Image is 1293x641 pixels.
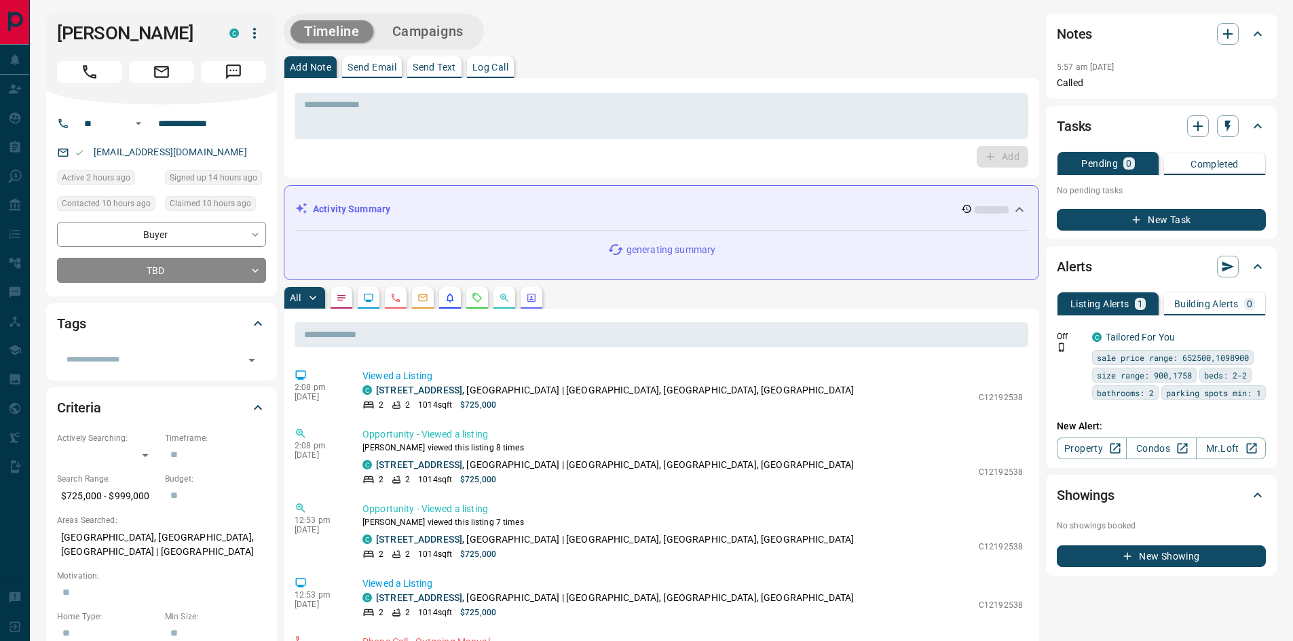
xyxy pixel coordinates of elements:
p: 1014 sqft [418,548,452,560]
p: C12192538 [979,541,1023,553]
span: Contacted 10 hours ago [62,197,151,210]
a: [EMAIL_ADDRESS][DOMAIN_NAME] [94,147,247,157]
p: generating summary [626,243,715,257]
span: Active 2 hours ago [62,171,130,184]
p: 1014 sqft [418,606,452,619]
div: Sun Aug 17 2025 [165,170,266,189]
button: New Showing [1057,545,1266,567]
div: Sun Aug 17 2025 [57,196,158,215]
p: [PERSON_NAME] viewed this listing 8 times [362,442,1023,454]
p: $725,000 [460,606,496,619]
div: Sun Aug 17 2025 [165,196,266,215]
p: , [GEOGRAPHIC_DATA] | [GEOGRAPHIC_DATA], [GEOGRAPHIC_DATA], [GEOGRAPHIC_DATA] [376,458,854,472]
div: condos.ca [362,593,372,602]
p: , [GEOGRAPHIC_DATA] | [GEOGRAPHIC_DATA], [GEOGRAPHIC_DATA], [GEOGRAPHIC_DATA] [376,591,854,605]
p: 2 [405,399,410,411]
h2: Tasks [1057,115,1091,137]
span: Call [57,61,122,83]
p: 5:57 am [DATE] [1057,62,1114,72]
div: condos.ca [362,460,372,469]
h2: Criteria [57,397,101,419]
p: 2 [379,399,383,411]
div: Activity Summary [295,197,1028,222]
p: Timeframe: [165,432,266,444]
div: Notes [1057,18,1266,50]
a: Condos [1126,438,1196,459]
p: [DATE] [295,525,342,535]
a: Mr.Loft [1196,438,1266,459]
p: Areas Searched: [57,514,266,526]
p: C12192538 [979,391,1023,404]
div: condos.ca [362,385,372,395]
p: Activity Summary [313,202,390,216]
p: 2 [405,606,410,619]
p: 1014 sqft [418,473,452,486]
p: , [GEOGRAPHIC_DATA] | [GEOGRAPHIC_DATA], [GEOGRAPHIC_DATA], [GEOGRAPHIC_DATA] [376,383,854,397]
a: [STREET_ADDRESS] [376,592,462,603]
p: Opportunity - Viewed a listing [362,427,1023,442]
a: [STREET_ADDRESS] [376,385,462,395]
p: [DATE] [295,392,342,402]
p: Log Call [472,62,508,72]
p: Viewed a Listing [362,369,1023,383]
p: 12:53 pm [295,590,342,600]
span: bathrooms: 2 [1097,386,1154,400]
a: Tailored For You [1106,332,1175,343]
svg: Requests [472,292,483,303]
div: Criteria [57,391,266,424]
div: Buyer [57,222,266,247]
p: [DATE] [295,600,342,609]
p: Building Alerts [1174,299,1239,309]
svg: Email Valid [75,148,84,157]
p: New Alert: [1057,419,1266,433]
svg: Listing Alerts [445,292,455,303]
p: No pending tasks [1057,180,1266,201]
a: [STREET_ADDRESS] [376,534,462,545]
p: C12192538 [979,599,1023,611]
span: Message [201,61,266,83]
span: sale price range: 652500,1098900 [1097,351,1249,364]
svg: Opportunities [499,292,510,303]
p: 2 [379,548,383,560]
a: [STREET_ADDRESS] [376,459,462,470]
p: 12:53 pm [295,516,342,525]
p: Home Type: [57,610,158,623]
p: Search Range: [57,473,158,485]
button: Open [130,115,147,132]
p: $725,000 [460,473,496,486]
h2: Alerts [1057,256,1092,277]
button: New Task [1057,209,1266,231]
p: Viewed a Listing [362,577,1023,591]
button: Campaigns [379,20,477,43]
p: 2:08 pm [295,441,342,450]
p: Add Note [290,62,331,72]
p: [GEOGRAPHIC_DATA], [GEOGRAPHIC_DATA], [GEOGRAPHIC_DATA] | [GEOGRAPHIC_DATA] [57,526,266,563]
p: , [GEOGRAPHIC_DATA] | [GEOGRAPHIC_DATA], [GEOGRAPHIC_DATA], [GEOGRAPHIC_DATA] [376,532,854,547]
p: 2 [379,473,383,486]
p: 2:08 pm [295,383,342,392]
p: 1 [1138,299,1143,309]
svg: Calls [390,292,401,303]
div: condos.ca [362,535,372,544]
p: 2 [405,548,410,560]
div: condos.ca [229,28,239,38]
h2: Notes [1057,23,1092,45]
p: Opportunity - Viewed a listing [362,502,1023,516]
button: Open [242,351,261,370]
span: Signed up 14 hours ago [170,171,257,184]
p: Completed [1191,159,1239,169]
button: Timeline [291,20,373,43]
p: [PERSON_NAME] viewed this listing 7 times [362,516,1023,528]
span: beds: 2-2 [1204,368,1247,382]
p: Send Text [413,62,456,72]
h2: Tags [57,313,86,334]
svg: Lead Browsing Activity [363,292,374,303]
a: Property [1057,438,1127,459]
div: Tags [57,307,266,340]
p: [DATE] [295,450,342,460]
p: Off [1057,330,1084,343]
span: Email [129,61,194,83]
p: No showings booked [1057,520,1266,532]
p: Listing Alerts [1070,299,1129,309]
p: 2 [379,606,383,619]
